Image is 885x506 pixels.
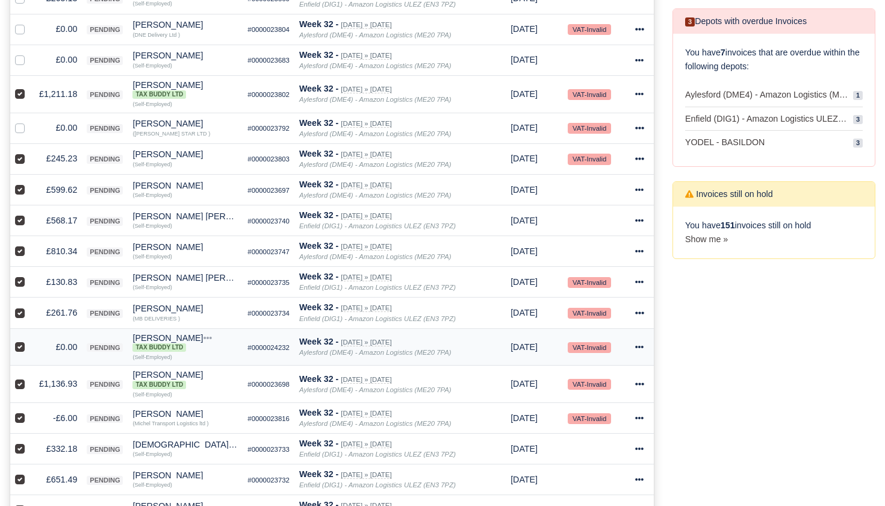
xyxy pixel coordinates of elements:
i: Aylesford (DME4) - Amazon Logistics (ME20 7PA) [299,62,452,69]
small: (Self-Employed) [132,192,172,198]
td: £0.00 [34,113,82,143]
span: 1 [853,91,863,100]
a: Aylesford (DME4) - Amazon Logistics (ME20 7PA) 1 [685,83,863,107]
td: £0.00 [34,45,82,75]
small: (Self-Employed) [132,482,172,488]
i: Aylesford (DME4) - Amazon Logistics (ME20 7PA) [299,161,452,168]
small: (Self-Employed) [132,63,172,69]
span: pending [87,25,123,34]
i: Aylesford (DME4) - Amazon Logistics (ME20 7PA) [299,96,452,103]
small: #0000023740 [247,217,290,225]
td: -£6.00 [34,402,82,433]
div: You have invoices still on hold [673,207,875,258]
small: [DATE] » [DATE] [341,273,391,281]
small: (DNE Delivery Ltd ) [132,32,179,38]
div: [PERSON_NAME] [132,304,238,313]
span: 5 hours from now [511,24,538,34]
div: [PERSON_NAME] [PERSON_NAME] [132,273,238,282]
small: VAT-Invalid [568,413,611,424]
i: Aylesford (DME4) - Amazon Logistics (ME20 7PA) [299,130,452,137]
small: #0000023803 [247,155,290,163]
td: £651.49 [34,464,82,495]
span: 5 hours from now [511,413,538,423]
span: pending [87,186,123,195]
a: YODEL - BASILDON 3 [685,131,863,154]
div: [PERSON_NAME] [PERSON_NAME] Deziderio [132,212,238,220]
span: 5 hours from now [511,246,538,256]
strong: Week 32 - [299,272,338,281]
span: Aylesford (DME4) - Amazon Logistics (ME20 7PA) [685,88,848,102]
small: (Michel Transport Logistics ltd ) [132,420,208,426]
div: [PERSON_NAME] [132,150,238,158]
small: (Self-Employed) [132,284,172,290]
div: [PERSON_NAME] [132,370,238,389]
td: £599.62 [34,174,82,205]
small: [DATE] » [DATE] [341,86,391,93]
i: Aylesford (DME4) - Amazon Logistics (ME20 7PA) [299,31,452,39]
span: pending [87,124,123,133]
p: You have invoices that are overdue within the following depots: [685,46,863,73]
i: Enfield (DIG1) - Amazon Logistics ULEZ (EN3 7PZ) [299,284,456,291]
small: #0000023733 [247,446,290,453]
strong: 151 [721,220,735,230]
small: VAT-Invalid [568,342,611,353]
a: Show me » [685,234,728,244]
strong: Week 32 - [299,50,338,60]
i: Aylesford (DME4) - Amazon Logistics (ME20 7PA) [299,420,452,427]
strong: Week 32 - [299,374,338,384]
span: 5 hours from now [511,475,538,484]
strong: Week 32 - [299,439,338,448]
span: pending [87,248,123,257]
span: 5 hours from now [511,216,538,225]
small: #0000023734 [247,310,290,317]
span: Tax Buddy Ltd [132,381,186,389]
span: pending [87,476,123,485]
a: Enfield (DIG1) - Amazon Logistics ULEZ (EN3 7PZ) 3 [685,107,863,131]
strong: Week 32 - [299,469,338,479]
i: Enfield (DIG1) - Amazon Logistics ULEZ (EN3 7PZ) [299,481,456,489]
span: YODEL - BASILDON [685,136,765,149]
td: £245.23 [34,143,82,174]
small: #0000023816 [247,415,290,422]
small: [DATE] » [DATE] [341,339,391,346]
td: £332.18 [34,434,82,464]
div: [PERSON_NAME] [132,181,238,190]
span: pending [87,343,123,352]
span: 5 hours from now [511,89,538,99]
h6: Depots with overdue Invoices [685,16,807,27]
small: VAT-Invalid [568,277,611,288]
iframe: Chat Widget [825,448,885,506]
small: (Self-Employed) [132,101,172,107]
i: Aylesford (DME4) - Amazon Logistics (ME20 7PA) [299,386,452,393]
strong: Week 32 - [299,19,338,29]
div: [PERSON_NAME] [132,81,238,99]
div: [PERSON_NAME] [132,119,238,128]
span: 5 hours from now [511,342,538,352]
div: [PERSON_NAME] [132,471,238,479]
small: (Self-Employed) [132,161,172,167]
i: Enfield (DIG1) - Amazon Logistics ULEZ (EN3 7PZ) [299,1,456,8]
span: pending [87,445,123,454]
td: £1,136.93 [34,366,82,403]
small: VAT-Invalid [568,154,611,164]
small: [DATE] » [DATE] [341,243,391,251]
strong: Week 32 - [299,408,338,417]
i: Aylesford (DME4) - Amazon Logistics (ME20 7PA) [299,192,452,199]
span: 3 [853,139,863,148]
small: (Self-Employed) [132,1,172,7]
small: VAT-Invalid [568,89,611,100]
small: #0000023732 [247,476,290,484]
span: pending [87,309,123,318]
small: (MB DELIVERIES ) [132,316,179,322]
span: Tax Buddy Ltd [132,90,186,99]
div: [PERSON_NAME] Tax Buddy Ltd [132,370,238,389]
span: 5 hours from now [511,55,538,64]
small: #0000023697 [247,187,290,194]
strong: Week 32 - [299,210,338,220]
small: #0000023802 [247,91,290,98]
div: [PERSON_NAME] [132,243,238,251]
